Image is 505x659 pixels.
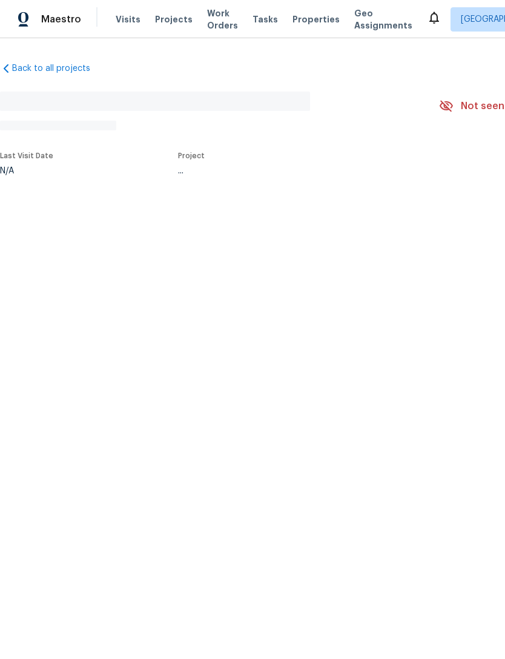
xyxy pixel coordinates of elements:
[252,15,278,24] span: Tasks
[292,13,340,25] span: Properties
[354,7,412,32] span: Geo Assignments
[207,7,238,32] span: Work Orders
[178,152,205,159] span: Project
[178,167,411,175] div: ...
[41,13,81,25] span: Maestro
[116,13,140,25] span: Visits
[155,13,193,25] span: Projects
